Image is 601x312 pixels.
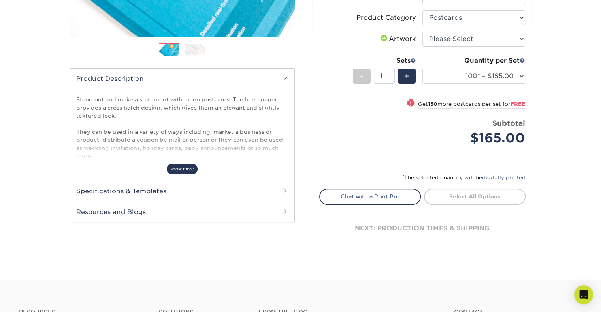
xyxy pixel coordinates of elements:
strong: Subtotal [492,119,525,127]
div: $165.00 [428,129,525,148]
a: Chat with a Print Pro [319,189,421,204]
div: Product Category [356,13,416,22]
a: Select All Options [424,189,526,204]
h2: Specifications & Templates [70,181,294,201]
h2: Resources and Blogs [70,202,294,222]
h2: Product Description [70,69,294,89]
div: Artwork [379,34,416,44]
small: The selected quantity will be [403,175,526,181]
p: Stand out and make a statement with Linen postcards. The linen paper provides a cross hatch desig... [76,95,288,216]
div: Quantity per Set [422,56,525,65]
span: + [404,70,409,82]
span: FREE [511,101,525,107]
img: Postcards 02 [185,44,205,56]
strong: 150 [428,101,437,107]
span: show more [167,164,198,174]
span: ! [410,99,412,108]
img: Postcards 01 [159,43,179,57]
span: - [360,70,364,82]
div: Sets [353,56,416,65]
div: Open Intercom Messenger [574,285,593,304]
a: digitally printed [482,175,526,181]
small: Get more postcards per set for [418,101,525,109]
div: next: production times & shipping [319,205,526,252]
